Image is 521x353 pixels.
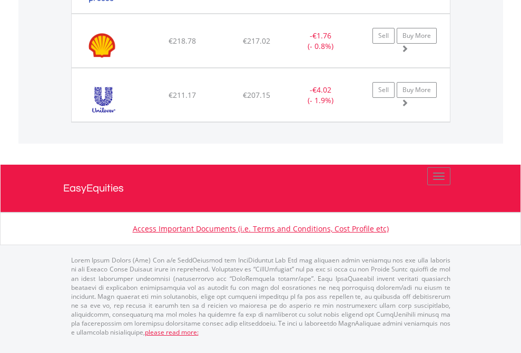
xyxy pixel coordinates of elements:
[312,85,331,95] span: €4.02
[312,31,331,41] span: €1.76
[372,28,395,44] a: Sell
[63,165,458,212] a: EasyEquities
[77,27,130,65] img: EQU.NL.SHELL.png
[288,31,353,52] div: - (- 0.8%)
[372,82,395,98] a: Sell
[397,82,437,98] a: Buy More
[169,90,196,100] span: €211.17
[288,85,353,106] div: - (- 1.9%)
[133,224,389,234] a: Access Important Documents (i.e. Terms and Conditions, Cost Profile etc)
[77,82,130,119] img: EQU.NL.UNA.png
[169,36,196,46] span: €218.78
[243,36,270,46] span: €217.02
[71,256,450,337] p: Lorem Ipsum Dolors (Ame) Con a/e SeddOeiusmod tem InciDiduntut Lab Etd mag aliquaen admin veniamq...
[243,90,270,100] span: €207.15
[145,328,199,337] a: please read more:
[397,28,437,44] a: Buy More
